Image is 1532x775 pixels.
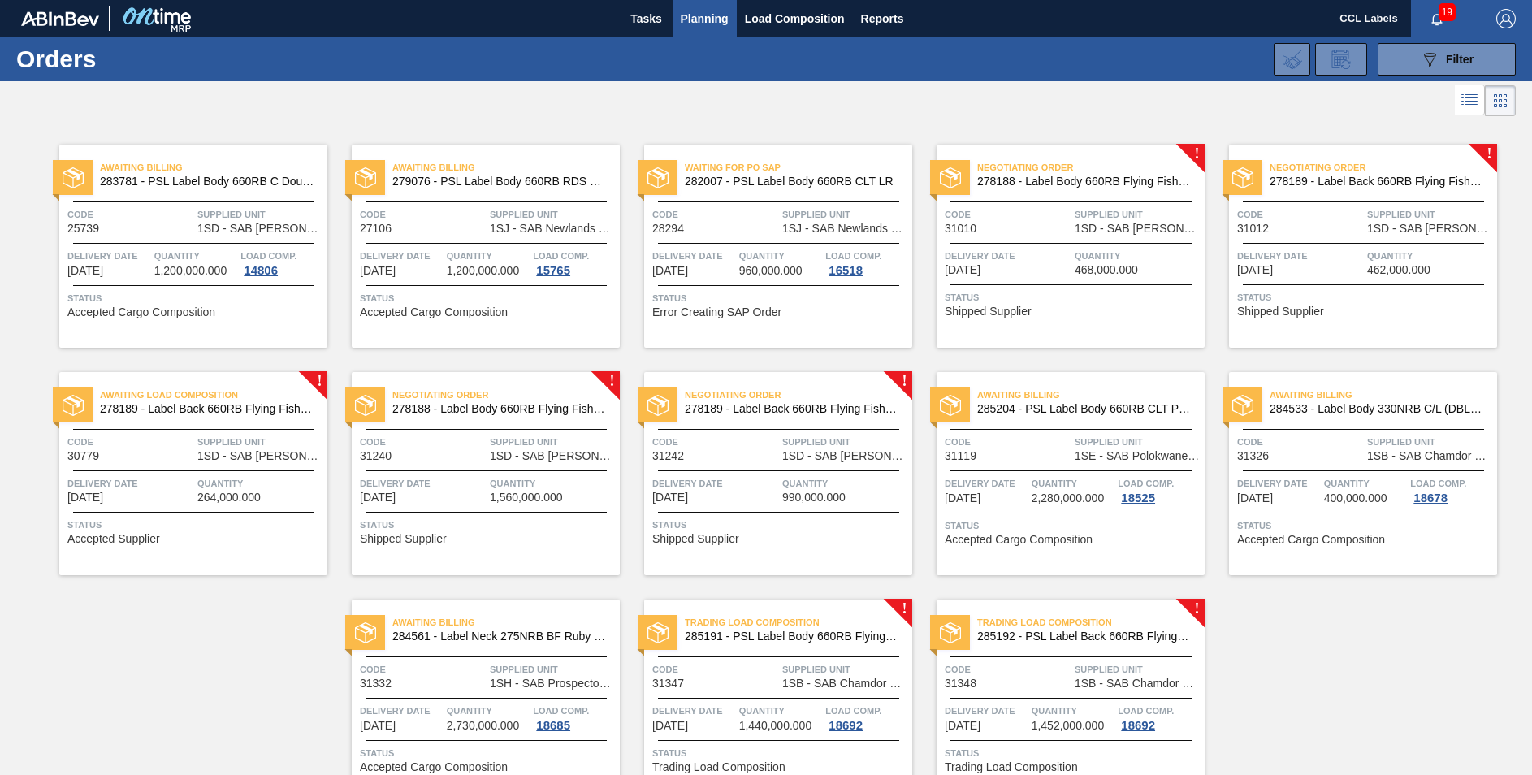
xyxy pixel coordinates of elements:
[533,719,573,732] div: 18685
[1367,450,1493,462] span: 1SB - SAB Chamdor Brewery
[392,403,607,415] span: 278188 - Label Body 660RB Flying Fish Lemon 2020
[1237,450,1269,462] span: 31326
[67,475,193,491] span: Delivery Date
[945,223,976,235] span: 31010
[685,403,899,415] span: 278189 - Label Back 660RB Flying Fish Lemon 2020
[392,614,620,630] span: Awaiting Billing
[360,475,486,491] span: Delivery Date
[945,761,1078,773] span: Trading Load Composition
[685,387,912,403] span: Negotiating Order
[1237,206,1363,223] span: Code
[912,145,1205,348] a: !statusNegotiating Order278188 - Label Body 660RB Flying Fish Lemon 2020Code31010Supplied Unit1SD...
[392,159,620,175] span: Awaiting Billing
[100,159,327,175] span: Awaiting Billing
[1439,3,1456,21] span: 19
[1075,206,1201,223] span: Supplied Unit
[945,703,1028,719] span: Delivery Date
[782,475,908,491] span: Quantity
[240,264,281,277] div: 14806
[782,434,908,450] span: Supplied Unit
[945,264,980,276] span: 08/23/2025
[1455,85,1485,116] div: List Vision
[1032,720,1105,732] span: 1,452,000.000
[100,403,314,415] span: 278189 - Label Back 660RB Flying Fish Lemon 2020
[1232,395,1253,416] img: status
[21,11,99,26] img: TNhmsLtSVTkK8tSr43FrP2fwEKptu5GPRR3wAAAABJRU5ErkJggg==
[945,434,1071,450] span: Code
[945,745,1201,761] span: Status
[67,491,103,504] span: 08/27/2025
[490,223,616,235] span: 1SJ - SAB Newlands Brewery
[447,703,530,719] span: Quantity
[782,450,908,462] span: 1SD - SAB Rosslyn Brewery
[620,145,912,348] a: statusWaiting for PO SAP282007 - PSL Label Body 660RB CLT LRCode28294Supplied Unit1SJ - SAB Newla...
[490,491,563,504] span: 1,560,000.000
[1378,43,1516,76] button: Filter
[197,475,323,491] span: Quantity
[1237,534,1385,546] span: Accepted Cargo Composition
[1032,703,1114,719] span: Quantity
[360,223,392,235] span: 27106
[490,450,616,462] span: 1SD - SAB Rosslyn Brewery
[490,206,616,223] span: Supplied Unit
[977,614,1205,630] span: Trading Load Composition
[447,720,520,732] span: 2,730,000.000
[629,9,664,28] span: Tasks
[360,306,508,318] span: Accepted Cargo Composition
[35,372,327,575] a: !statusAwaiting Load Composition278189 - Label Back 660RB Flying Fish Lemon 2020Code30779Supplied...
[1237,492,1273,504] span: 09/05/2025
[490,475,616,491] span: Quantity
[652,306,781,318] span: Error Creating SAP Order
[490,434,616,450] span: Supplied Unit
[1315,43,1367,76] div: Order Review Request
[739,703,822,719] span: Quantity
[945,492,980,504] span: 09/01/2025
[1205,145,1497,348] a: !statusNegotiating Order278189 - Label Back 660RB Flying Fish Lemon 2020Code31012Supplied Unit1SD...
[1237,475,1320,491] span: Delivery Date
[782,206,908,223] span: Supplied Unit
[940,395,961,416] img: status
[940,622,961,643] img: status
[360,206,486,223] span: Code
[945,289,1201,305] span: Status
[360,265,396,277] span: 03/31/2025
[1367,206,1493,223] span: Supplied Unit
[360,248,443,264] span: Delivery Date
[945,678,976,690] span: 31348
[63,395,84,416] img: status
[945,534,1093,546] span: Accepted Cargo Composition
[360,745,616,761] span: Status
[1410,491,1451,504] div: 18678
[240,248,323,277] a: Load Comp.14806
[739,265,803,277] span: 960,000.000
[652,661,778,678] span: Code
[652,223,684,235] span: 28294
[1118,491,1158,504] div: 18525
[447,248,530,264] span: Quantity
[392,630,607,643] span: 284561 - Label Neck 275NRB BF Ruby PU
[825,248,908,277] a: Load Comp.16518
[652,517,908,533] span: Status
[67,223,99,235] span: 25739
[67,533,160,545] span: Accepted Supplier
[945,206,1071,223] span: Code
[1485,85,1516,116] div: Card Vision
[355,622,376,643] img: status
[940,167,961,188] img: status
[360,761,508,773] span: Accepted Cargo Composition
[1367,248,1493,264] span: Quantity
[739,248,822,264] span: Quantity
[912,372,1205,575] a: statusAwaiting Billing285204 - PSL Label Body 660RB CLT PU 25Code31119Supplied Unit1SE - SAB Polo...
[1032,492,1105,504] span: 2,280,000.000
[67,206,193,223] span: Code
[360,290,616,306] span: Status
[652,475,778,491] span: Delivery Date
[1232,167,1253,188] img: status
[1237,434,1363,450] span: Code
[360,661,486,678] span: Code
[1237,223,1269,235] span: 31012
[652,761,785,773] span: Trading Load Composition
[67,265,103,277] span: 01/18/2025
[945,720,980,732] span: 09/05/2025
[652,491,688,504] span: 08/29/2025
